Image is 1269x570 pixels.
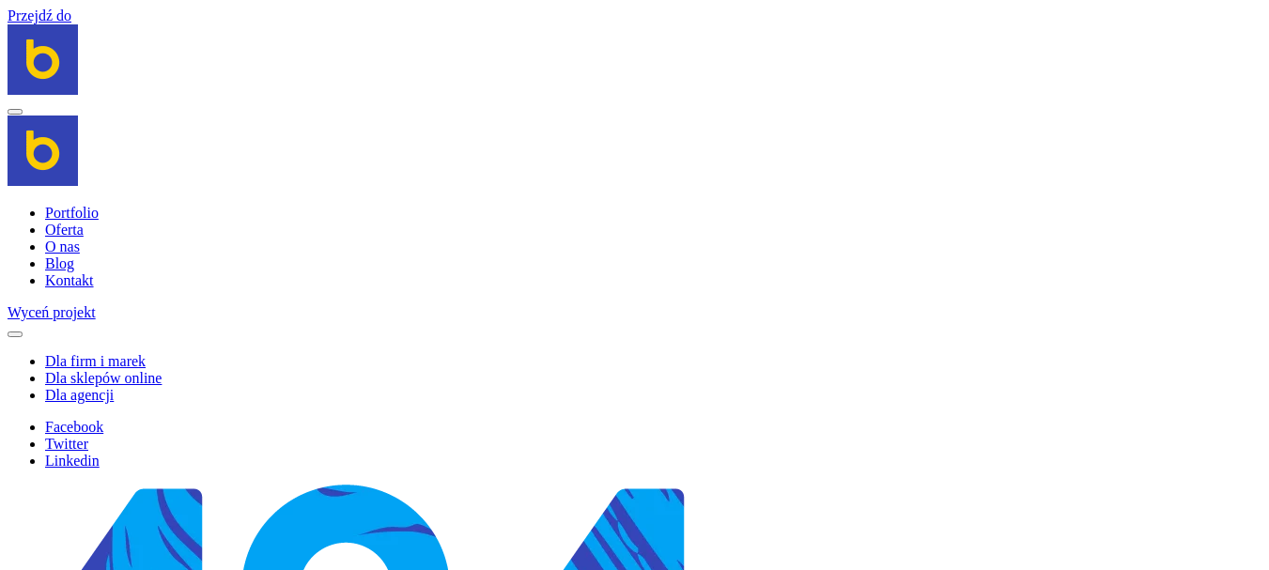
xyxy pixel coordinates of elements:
[8,8,71,23] a: Przejdź do
[45,255,74,271] a: Blog
[45,239,80,254] a: O nas
[8,24,78,95] img: Brandoo Group
[8,116,78,186] img: Brandoo Group
[45,370,162,386] a: Dla sklepów online
[8,304,96,320] a: Wyceń projekt
[45,272,94,288] a: Kontakt
[45,436,88,452] a: Twitter
[8,331,23,337] button: Close
[45,419,103,435] a: Facebook
[45,453,100,469] a: Linkedin
[45,353,146,369] a: Dla firm i marek
[8,109,23,115] button: Navigation
[45,387,114,403] a: Dla agencji
[45,205,99,221] a: Portfolio
[45,222,84,238] a: Oferta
